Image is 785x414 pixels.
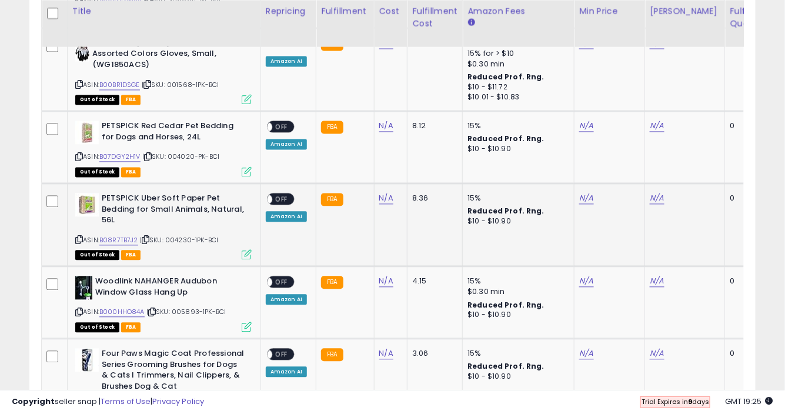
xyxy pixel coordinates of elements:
[650,121,664,132] a: N/A
[730,276,766,287] div: 0
[142,81,219,90] span: | SKU: 001568-1PK-BCI
[12,396,55,407] strong: Copyright
[379,193,393,205] a: N/A
[72,5,256,18] div: Title
[412,193,453,204] div: 8.36
[121,323,141,333] span: FBA
[726,396,773,407] span: 2025-10-9 19:25 GMT
[467,310,565,320] div: $10 - $10.90
[272,195,291,205] span: OFF
[75,121,252,176] div: ASIN:
[75,251,119,261] span: All listings that are currently out of stock and unavailable for purchase on Amazon
[75,276,92,300] img: 412YIgm-6OL._SL40_.jpg
[140,236,219,245] span: | SKU: 004230-1PK-BCI
[95,276,238,301] b: Woodlink NAHANGER Audubon Window Glass Hang Up
[266,139,307,150] div: Amazon AI
[467,301,545,310] b: Reduced Prof. Rng.
[467,349,565,359] div: 15%
[321,349,343,362] small: FBA
[688,397,692,406] b: 9
[142,152,219,162] span: | SKU: 004020-PK-BCI
[650,348,664,360] a: N/A
[379,121,393,132] a: N/A
[730,193,766,204] div: 0
[75,38,252,103] div: ASIN:
[75,38,89,62] img: 51UNiUQa5RL._SL40_.jpg
[99,236,138,246] a: B08R7TB7J2
[467,121,565,132] div: 15%
[272,122,291,132] span: OFF
[272,350,291,360] span: OFF
[75,349,99,372] img: 41AL7LcMI4S._SL40_.jpg
[92,38,235,74] b: Wonder Grip Nearly Naked Assorted Colors Gloves, Small, (WG1850ACS)
[121,95,141,105] span: FBA
[467,276,565,287] div: 15%
[75,121,99,145] img: 411mlMXQeXL._SL40_.jpg
[321,121,343,134] small: FBA
[379,348,393,360] a: N/A
[99,152,141,162] a: B07DGY2H1V
[121,251,141,261] span: FBA
[467,134,545,144] b: Reduced Prof. Rng.
[467,145,565,155] div: $10 - $10.90
[272,278,291,288] span: OFF
[650,276,664,288] a: N/A
[412,5,457,30] div: Fulfillment Cost
[412,121,453,132] div: 8.12
[321,193,343,206] small: FBA
[379,276,393,288] a: N/A
[75,95,119,105] span: All listings that are currently out of stock and unavailable for purchase on Amazon
[467,72,545,82] b: Reduced Prof. Rng.
[467,372,565,382] div: $10 - $10.90
[730,349,766,359] div: 0
[12,396,204,408] div: seller snap | |
[642,397,709,406] span: Trial Expires in days
[579,276,593,288] a: N/A
[75,193,252,259] div: ASIN:
[579,121,593,132] a: N/A
[266,367,307,378] div: Amazon AI
[321,5,369,18] div: Fulfillment
[579,348,593,360] a: N/A
[266,5,311,18] div: Repricing
[321,276,343,289] small: FBA
[121,168,141,178] span: FBA
[467,83,565,93] div: $10 - $11.72
[101,396,151,407] a: Terms of Use
[75,323,119,333] span: All listings that are currently out of stock and unavailable for purchase on Amazon
[99,81,140,91] a: B00BR1DSGE
[579,193,593,205] a: N/A
[146,308,226,317] span: | SKU: 005893-1PK-BCI
[650,193,664,205] a: N/A
[467,193,565,204] div: 15%
[102,121,245,146] b: PETSPICK Red Cedar Pet Bedding for Dogs and Horses, 24L
[467,206,545,216] b: Reduced Prof. Rng.
[99,308,145,318] a: B000HHO84A
[467,217,565,227] div: $10 - $10.90
[412,349,453,359] div: 3.06
[152,396,204,407] a: Privacy Policy
[730,5,770,30] div: Fulfillable Quantity
[379,5,403,18] div: Cost
[102,349,245,395] b: Four Paws Magic Coat Professional Series Grooming Brushes for Dogs & Cats l Trimmers, Nail Clippe...
[467,59,565,70] div: $0.30 min
[467,18,475,28] small: Amazon Fees.
[75,193,99,217] img: 510cMHKIJtL._SL40_.jpg
[75,276,252,331] div: ASIN:
[266,56,307,67] div: Amazon AI
[102,193,245,229] b: PETSPICK Uber Soft Paper Pet Bedding for Small Animals, Natural, 56L
[467,5,569,18] div: Amazon Fees
[650,5,720,18] div: [PERSON_NAME]
[266,212,307,222] div: Amazon AI
[467,362,545,372] b: Reduced Prof. Rng.
[75,168,119,178] span: All listings that are currently out of stock and unavailable for purchase on Amazon
[467,93,565,103] div: $10.01 - $10.83
[579,5,640,18] div: Min Price
[412,276,453,287] div: 4.15
[266,295,307,305] div: Amazon AI
[467,49,565,59] div: 15% for > $10
[730,121,766,132] div: 0
[467,287,565,298] div: $0.30 min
